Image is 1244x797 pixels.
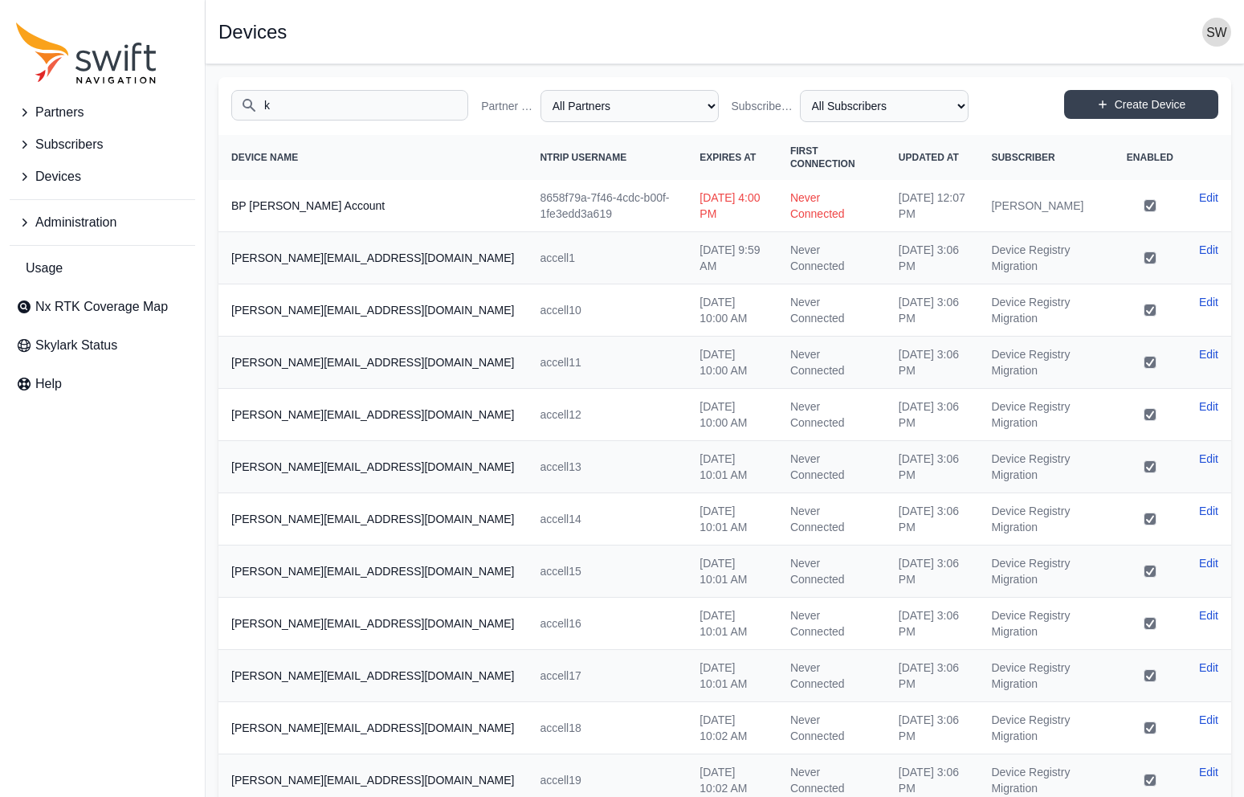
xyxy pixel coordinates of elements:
td: [DATE] 10:00 AM [687,284,777,337]
td: accell15 [527,546,687,598]
span: Expires At [699,152,756,163]
td: [DATE] 10:01 AM [687,598,777,650]
a: Edit [1199,242,1218,258]
td: Device Registry Migration [978,702,1113,754]
td: accell11 [527,337,687,389]
td: [DATE] 3:06 PM [886,337,979,389]
span: Partners [35,103,84,122]
span: Subscribers [35,135,103,154]
td: [DATE] 12:07 PM [886,180,979,232]
td: Device Registry Migration [978,650,1113,702]
td: Never Connected [777,650,886,702]
td: [DATE] 3:06 PM [886,232,979,284]
td: 8658f79a-7f46-4cdc-b00f-1fe3edd3a619 [527,180,687,232]
button: Devices [10,161,195,193]
td: [DATE] 10:00 AM [687,389,777,441]
td: Device Registry Migration [978,441,1113,493]
span: Administration [35,213,116,232]
a: Edit [1199,346,1218,362]
a: Edit [1199,555,1218,571]
td: Device Registry Migration [978,493,1113,546]
th: [PERSON_NAME][EMAIL_ADDRESS][DOMAIN_NAME] [218,337,527,389]
th: BP [PERSON_NAME] Account [218,180,527,232]
a: Nx RTK Coverage Map [10,291,195,323]
a: Skylark Status [10,329,195,362]
select: Subscriber [800,90,969,122]
td: [DATE] 3:06 PM [886,284,979,337]
th: [PERSON_NAME][EMAIL_ADDRESS][DOMAIN_NAME] [218,598,527,650]
h1: Devices [218,22,287,42]
td: Never Connected [777,441,886,493]
td: [PERSON_NAME] [978,180,1113,232]
td: accell16 [527,598,687,650]
td: Never Connected [777,493,886,546]
td: accell17 [527,650,687,702]
a: Edit [1199,398,1218,415]
td: Device Registry Migration [978,389,1113,441]
th: [PERSON_NAME][EMAIL_ADDRESS][DOMAIN_NAME] [218,493,527,546]
th: [PERSON_NAME][EMAIL_ADDRESS][DOMAIN_NAME] [218,546,527,598]
td: Never Connected [777,232,886,284]
td: [DATE] 3:06 PM [886,441,979,493]
a: Edit [1199,764,1218,780]
td: Never Connected [777,598,886,650]
td: accell12 [527,389,687,441]
td: [DATE] 10:01 AM [687,441,777,493]
span: Help [35,374,62,394]
td: accell1 [527,232,687,284]
th: NTRIP Username [527,135,687,180]
a: Edit [1199,660,1218,676]
select: Partner Name [540,90,719,122]
a: Edit [1199,503,1218,519]
span: Updated At [899,152,959,163]
button: Subscribers [10,129,195,161]
td: [DATE] 3:06 PM [886,702,979,754]
td: [DATE] 10:00 AM [687,337,777,389]
td: [DATE] 3:06 PM [886,389,979,441]
span: Skylark Status [35,336,117,355]
a: Edit [1199,294,1218,310]
a: Help [10,368,195,400]
span: Nx RTK Coverage Map [35,297,168,317]
td: accell14 [527,493,687,546]
td: [DATE] 10:02 AM [687,702,777,754]
a: Edit [1199,712,1218,728]
td: Never Connected [777,284,886,337]
img: user photo [1202,18,1231,47]
td: [DATE] 10:01 AM [687,546,777,598]
a: Create Device [1064,90,1218,119]
td: [DATE] 9:59 AM [687,232,777,284]
td: [DATE] 3:06 PM [886,546,979,598]
td: Never Connected [777,180,886,232]
th: Enabled [1114,135,1186,180]
label: Subscriber Name [732,98,793,114]
td: Device Registry Migration [978,337,1113,389]
span: Usage [26,259,63,278]
span: Devices [35,167,81,186]
td: [DATE] 3:06 PM [886,598,979,650]
label: Partner Name [481,98,533,114]
td: Never Connected [777,389,886,441]
th: [PERSON_NAME][EMAIL_ADDRESS][DOMAIN_NAME] [218,389,527,441]
td: [DATE] 4:00 PM [687,180,777,232]
a: Usage [10,252,195,284]
td: [DATE] 10:01 AM [687,493,777,546]
td: accell18 [527,702,687,754]
td: Device Registry Migration [978,284,1113,337]
button: Administration [10,206,195,239]
td: accell10 [527,284,687,337]
th: [PERSON_NAME][EMAIL_ADDRESS][DOMAIN_NAME] [218,702,527,754]
button: Partners [10,96,195,129]
td: [DATE] 3:06 PM [886,650,979,702]
th: Subscriber [978,135,1113,180]
a: Edit [1199,607,1218,623]
th: [PERSON_NAME][EMAIL_ADDRESS][DOMAIN_NAME] [218,284,527,337]
td: Never Connected [777,337,886,389]
td: [DATE] 10:01 AM [687,650,777,702]
a: Edit [1199,451,1218,467]
input: Search [231,90,468,121]
th: Device Name [218,135,527,180]
td: Never Connected [777,702,886,754]
span: First Connection [790,145,855,170]
a: Edit [1199,190,1218,206]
